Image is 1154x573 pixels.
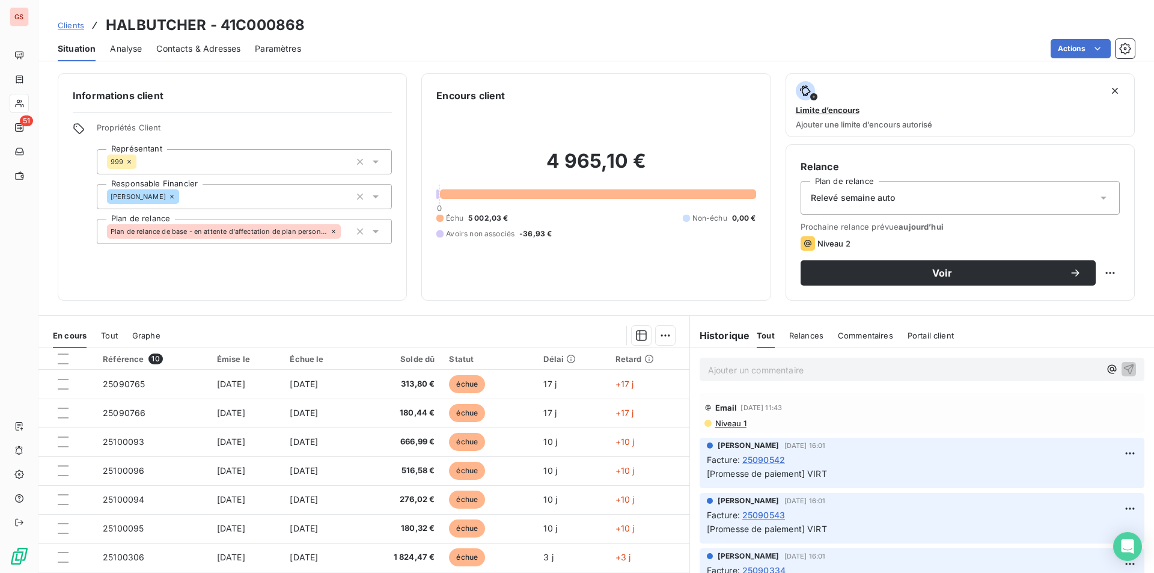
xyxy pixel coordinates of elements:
span: Clients [58,20,84,30]
span: Prochaine relance prévue [801,222,1120,231]
span: [PERSON_NAME] [718,495,780,506]
h3: HALBUTCHER - 41C000868 [106,14,305,36]
span: [DATE] [217,465,245,476]
span: 276,02 € [364,494,435,506]
span: 180,32 € [364,522,435,535]
span: Analyse [110,43,142,55]
div: Statut [449,354,529,364]
span: 5 002,03 € [468,213,508,224]
span: 17 j [543,408,557,418]
span: -36,93 € [519,228,552,239]
span: 25090542 [742,453,785,466]
span: Limite d’encours [796,105,859,115]
span: [DATE] [290,552,318,562]
span: Facture : [707,453,740,466]
a: Clients [58,19,84,31]
span: Relevé semaine auto [811,192,896,204]
span: [DATE] [217,552,245,562]
span: Paramètres [255,43,301,55]
button: Voir [801,260,1096,286]
input: Ajouter une valeur [136,156,146,167]
div: Émise le [217,354,276,364]
span: [PERSON_NAME] [718,440,780,451]
span: [DATE] [290,408,318,418]
span: 999 [111,158,123,165]
div: GS [10,7,29,26]
span: Voir [815,268,1069,278]
span: [DATE] 16:01 [784,442,826,449]
span: [DATE] [217,408,245,418]
span: 10 j [543,523,557,533]
span: Tout [101,331,118,340]
span: +17 j [615,408,634,418]
span: 1 824,47 € [364,551,435,563]
span: 0,00 € [732,213,756,224]
span: Situation [58,43,96,55]
span: [DATE] 16:01 [784,553,826,560]
span: 25090765 [103,379,145,389]
span: Tout [757,331,775,340]
span: Relances [789,331,823,340]
span: 0 [437,203,442,213]
div: Open Intercom Messenger [1113,532,1142,561]
div: Solde dû [364,354,435,364]
span: 25100306 [103,552,144,562]
span: +17 j [615,379,634,389]
span: 313,80 € [364,378,435,390]
span: 10 j [543,437,557,447]
span: 25100093 [103,437,144,447]
span: aujourd’hui [899,222,944,231]
div: Délai [543,354,600,364]
span: échue [449,404,485,422]
input: Ajouter une valeur [341,226,350,237]
span: [DATE] [217,494,245,504]
span: 25100095 [103,523,144,533]
span: 180,44 € [364,407,435,419]
div: Retard [615,354,682,364]
span: [DATE] [290,465,318,476]
span: [DATE] [217,379,245,389]
span: échue [449,519,485,538]
span: échue [449,433,485,451]
span: Contacts & Adresses [156,43,240,55]
span: 25090766 [103,408,145,418]
span: [DATE] [217,523,245,533]
h2: 4 965,10 € [436,149,756,185]
span: Propriétés Client [97,123,392,139]
span: [DATE] [217,437,245,447]
span: 10 j [543,494,557,504]
span: Ajouter une limite d’encours autorisé [796,120,932,129]
h6: Historique [690,328,750,343]
span: +10 j [615,437,635,447]
span: [DATE] [290,523,318,533]
span: 17 j [543,379,557,389]
span: 666,99 € [364,436,435,448]
span: 3 j [543,552,553,562]
span: 25090543 [742,509,785,521]
span: [PERSON_NAME] [718,551,780,562]
span: échue [449,462,485,480]
span: Niveau 1 [714,418,746,428]
span: [DATE] 11:43 [740,404,782,411]
span: +10 j [615,494,635,504]
span: [PERSON_NAME] [111,193,166,200]
span: Échu [446,213,463,224]
span: échue [449,491,485,509]
span: Non-échu [692,213,727,224]
span: Facture : [707,509,740,521]
span: +3 j [615,552,631,562]
h6: Informations client [73,88,392,103]
span: [DATE] [290,379,318,389]
span: Graphe [132,331,160,340]
span: [DATE] [290,494,318,504]
span: Avoirs non associés [446,228,514,239]
h6: Encours client [436,88,505,103]
div: Échue le [290,354,349,364]
span: [Promesse de paiement] VIRT [707,524,827,534]
h6: Relance [801,159,1120,174]
span: Email [715,403,737,412]
span: 51 [20,115,33,126]
span: 25100094 [103,494,144,504]
button: Actions [1051,39,1111,58]
span: [Promesse de paiement] VIRT [707,468,827,479]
